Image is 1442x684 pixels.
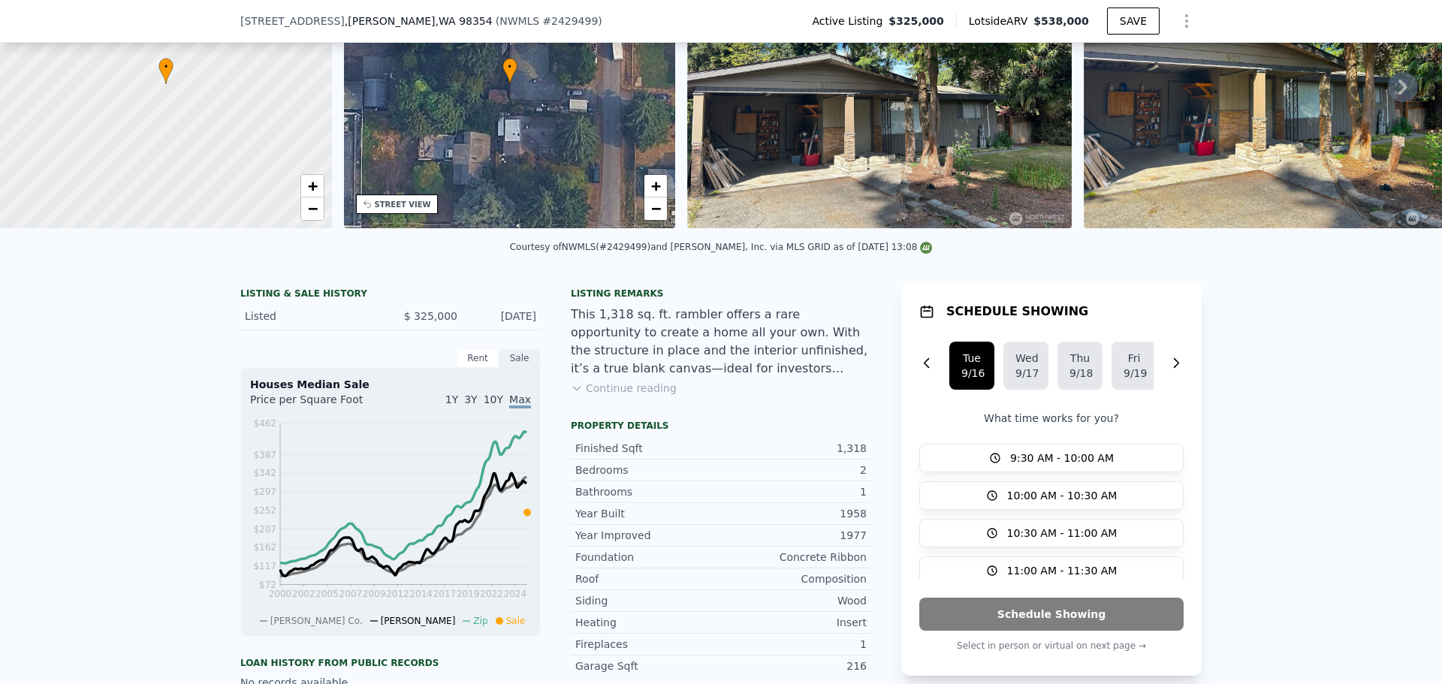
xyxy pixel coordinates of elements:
[919,481,1184,510] button: 10:00 AM - 10:30 AM
[345,14,493,29] span: , [PERSON_NAME]
[542,15,598,27] span: # 2429499
[381,616,456,626] span: [PERSON_NAME]
[575,484,721,499] div: Bathrooms
[253,505,276,516] tspan: $252
[240,657,541,669] div: Loan history from public records
[575,615,721,630] div: Heating
[253,542,276,553] tspan: $162
[721,658,867,673] div: 216
[919,598,1184,631] button: Schedule Showing
[575,441,721,456] div: Finished Sqft
[919,519,1184,547] button: 10:30 AM - 11:00 AM
[721,571,867,586] div: Composition
[307,176,317,195] span: +
[571,420,871,432] div: Property details
[721,441,867,456] div: 1,318
[270,616,363,626] span: [PERSON_NAME] Co.
[721,637,867,652] div: 1
[1124,351,1145,366] div: Fri
[509,393,531,408] span: Max
[644,197,667,220] a: Zoom out
[949,342,994,390] button: Tue9/16
[158,58,173,84] div: •
[253,561,276,571] tspan: $117
[571,306,871,378] div: This 1,318 sq. ft. rambler offers a rare opportunity to create a home all your own. With the stru...
[496,14,602,29] div: ( )
[469,309,536,324] div: [DATE]
[240,288,541,303] div: LISTING & SALE HISTORY
[575,528,721,543] div: Year Improved
[484,393,503,405] span: 10Y
[1015,351,1036,366] div: Wed
[436,15,493,27] span: , WA 98354
[575,550,721,565] div: Foundation
[1107,8,1160,35] button: SAVE
[575,506,721,521] div: Year Built
[721,528,867,543] div: 1977
[651,199,661,218] span: −
[480,589,503,599] tspan: 2022
[307,199,317,218] span: −
[571,288,871,300] div: Listing remarks
[433,589,457,599] tspan: 2017
[409,589,433,599] tspan: 2014
[919,556,1184,585] button: 11:00 AM - 11:30 AM
[1010,450,1114,466] span: 9:30 AM - 10:00 AM
[888,14,944,29] span: $325,000
[571,381,677,396] button: Continue reading
[259,580,276,590] tspan: $72
[920,242,932,254] img: NWMLS Logo
[250,377,531,392] div: Houses Median Sale
[651,176,661,195] span: +
[1172,6,1202,36] button: Show Options
[292,589,315,599] tspan: 2002
[386,589,409,599] tspan: 2012
[158,60,173,74] span: •
[1069,366,1091,381] div: 9/18
[240,14,345,29] span: [STREET_ADDRESS]
[721,550,867,565] div: Concrete Ribbon
[499,15,539,27] span: NWMLS
[499,348,541,368] div: Sale
[457,589,480,599] tspan: 2019
[473,616,487,626] span: Zip
[1112,342,1157,390] button: Fri9/19
[575,593,721,608] div: Siding
[575,658,721,673] div: Garage Sqft
[339,589,363,599] tspan: 2007
[301,175,324,197] a: Zoom in
[1003,342,1048,390] button: Wed9/17
[464,393,477,405] span: 3Y
[721,463,867,478] div: 2
[1015,366,1036,381] div: 9/17
[253,487,276,497] tspan: $297
[253,524,276,535] tspan: $207
[721,506,867,521] div: 1958
[969,14,1033,29] span: Lotside ARV
[812,14,888,29] span: Active Listing
[1007,488,1118,503] span: 10:00 AM - 10:30 AM
[575,463,721,478] div: Bedrooms
[253,450,276,460] tspan: $387
[269,589,292,599] tspan: 2000
[502,60,517,74] span: •
[961,351,982,366] div: Tue
[946,303,1088,321] h1: SCHEDULE SHOWING
[1033,15,1089,27] span: $538,000
[245,309,379,324] div: Listed
[721,593,867,608] div: Wood
[445,393,458,405] span: 1Y
[919,637,1184,655] p: Select in person or virtual on next page →
[575,637,721,652] div: Fireplaces
[1069,351,1091,366] div: Thu
[363,589,386,599] tspan: 2009
[510,242,933,252] div: Courtesy of NWMLS (#2429499) and [PERSON_NAME], Inc. via MLS GRID as of [DATE] 13:08
[253,418,276,429] tspan: $462
[1124,366,1145,381] div: 9/19
[375,199,431,210] div: STREET VIEW
[506,616,526,626] span: Sale
[1007,526,1118,541] span: 10:30 AM - 11:00 AM
[315,589,339,599] tspan: 2005
[502,58,517,84] div: •
[301,197,324,220] a: Zoom out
